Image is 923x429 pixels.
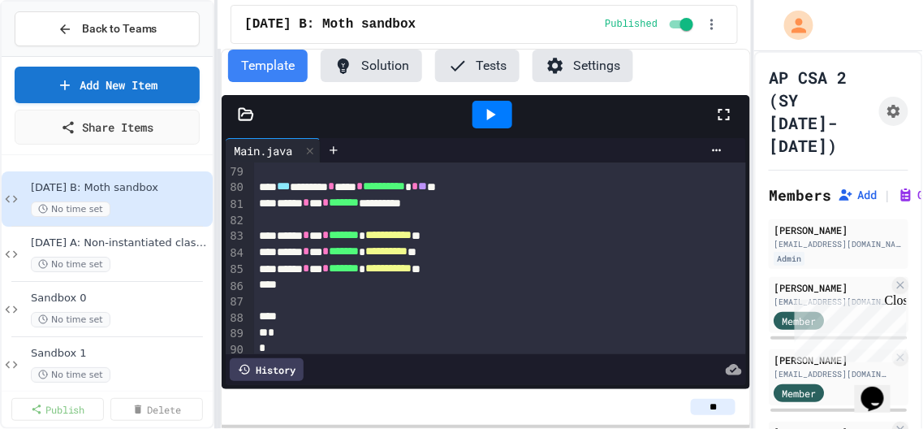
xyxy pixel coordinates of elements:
[774,353,889,367] div: [PERSON_NAME]
[782,386,816,401] span: Member
[774,368,889,380] div: [EMAIL_ADDRESS][DOMAIN_NAME]
[15,11,200,46] button: Back to Teams
[226,180,246,196] div: 80
[782,314,816,328] span: Member
[769,184,831,206] h2: Members
[226,262,246,278] div: 85
[226,213,246,229] div: 82
[605,15,697,34] div: Content is published and visible to students
[15,67,200,103] a: Add New Item
[226,142,300,159] div: Main.java
[226,294,246,310] div: 87
[226,342,246,358] div: 90
[226,326,246,342] div: 89
[226,245,246,262] div: 84
[31,236,209,250] span: [DATE] A: Non-instantiated classes
[883,185,891,205] span: |
[769,66,873,157] h1: AP CSA 2 (SY [DATE]-[DATE])
[6,6,112,103] div: Chat with us now!Close
[774,238,904,250] div: [EMAIL_ADDRESS][DOMAIN_NAME]
[110,398,203,421] a: Delete
[82,20,157,37] span: Back to Teams
[605,18,658,31] span: Published
[228,50,308,82] button: Template
[774,223,904,237] div: [PERSON_NAME]
[31,367,110,383] span: No time set
[774,296,889,308] div: [EMAIL_ADDRESS][DOMAIN_NAME]
[15,110,200,145] a: Share Items
[31,257,110,272] span: No time set
[788,293,907,362] iframe: chat widget
[321,50,422,82] button: Solution
[226,197,246,213] div: 81
[226,279,246,295] div: 86
[774,280,889,295] div: [PERSON_NAME]
[226,310,246,327] div: 88
[230,358,304,381] div: History
[31,347,209,361] span: Sandbox 1
[31,181,209,195] span: [DATE] B: Moth sandbox
[226,228,246,245] div: 83
[838,187,877,203] button: Add
[31,292,209,305] span: Sandbox 0
[31,312,110,327] span: No time set
[11,398,104,421] a: Publish
[879,97,908,126] button: Assignment Settings
[533,50,633,82] button: Settings
[31,201,110,217] span: No time set
[767,6,817,44] div: My Account
[855,364,907,413] iframe: chat widget
[244,15,416,34] span: 26 Sep B: Moth sandbox
[774,252,804,266] div: Admin
[435,50,520,82] button: Tests
[226,164,246,180] div: 79
[226,138,321,162] div: Main.java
